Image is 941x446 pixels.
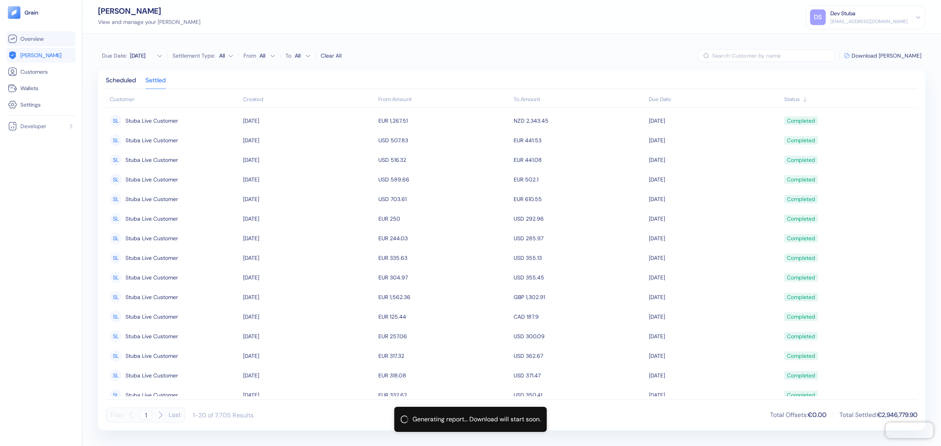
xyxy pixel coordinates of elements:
[649,95,780,103] div: Sort ascending
[20,84,38,92] span: Wallets
[110,115,122,127] div: SL
[241,248,376,268] td: [DATE]
[125,369,178,382] span: Stuba Live Customer
[125,134,178,147] span: Stuba Live Customer
[647,170,782,189] td: [DATE]
[787,212,815,225] div: Completed
[20,101,41,109] span: Settings
[647,385,782,405] td: [DATE]
[110,370,122,381] div: SL
[412,415,541,424] div: Generating report... Download will start soon.
[512,307,647,326] td: CAD 187.9
[110,311,122,323] div: SL
[125,388,178,402] span: Stuba Live Customer
[241,366,376,385] td: [DATE]
[787,290,815,304] div: Completed
[877,411,917,419] span: €2,946,779.90
[647,307,782,326] td: [DATE]
[787,232,815,245] div: Completed
[110,134,122,146] div: SL
[512,287,647,307] td: GBP 1,302.91
[512,346,647,366] td: USD 362.67
[110,389,122,401] div: SL
[808,411,827,419] span: €0.00
[512,248,647,268] td: USD 355.13
[20,122,46,130] span: Developer
[647,228,782,248] td: [DATE]
[243,95,374,103] div: Sort ascending
[241,385,376,405] td: [DATE]
[241,287,376,307] td: [DATE]
[787,173,815,186] div: Completed
[787,388,815,402] div: Completed
[512,131,647,150] td: EUR 441.53
[125,349,178,363] span: Stuba Live Customer
[110,154,122,166] div: SL
[376,209,512,228] td: EUR 250
[886,422,933,438] iframe: Chatra live chat
[125,212,178,225] span: Stuba Live Customer
[321,52,342,60] div: Clear All
[712,49,835,62] input: Search Customer by name
[376,189,512,209] td: USD 703.61
[376,248,512,268] td: EUR 335.63
[106,78,136,89] div: Scheduled
[512,228,647,248] td: USD 285.97
[241,228,376,248] td: [DATE]
[770,410,827,420] div: Total Offsets :
[787,310,815,323] div: Completed
[647,346,782,366] td: [DATE]
[8,67,74,76] a: Customers
[125,271,178,284] span: Stuba Live Customer
[787,369,815,382] div: Completed
[130,52,154,60] div: [DATE]
[125,232,178,245] span: Stuba Live Customer
[787,349,815,363] div: Completed
[110,272,122,283] div: SL
[125,153,178,167] span: Stuba Live Customer
[376,287,512,307] td: EUR 1,562.36
[20,51,62,59] span: [PERSON_NAME]
[376,150,512,170] td: USD 516.32
[830,18,908,25] div: [EMAIL_ADDRESS][DOMAIN_NAME]
[173,53,215,58] label: Settlement Type:
[98,7,200,15] div: [PERSON_NAME]
[787,153,815,167] div: Completed
[647,111,782,131] td: [DATE]
[512,111,647,131] td: NZD 2,343.45
[376,385,512,405] td: EUR 332.62
[110,213,122,225] div: SL
[125,192,178,206] span: Stuba Live Customer
[20,68,48,76] span: Customers
[376,111,512,131] td: EUR 1,267.51
[787,251,815,265] div: Completed
[125,251,178,265] span: Stuba Live Customer
[110,193,122,205] div: SL
[647,248,782,268] td: [DATE]
[839,410,917,420] div: Total Settled :
[293,49,311,62] button: To
[376,366,512,385] td: EUR 318.08
[787,114,815,127] div: Completed
[241,150,376,170] td: [DATE]
[512,92,647,108] th: To Amount
[8,83,74,93] a: Wallets
[125,173,178,186] span: Stuba Live Customer
[110,232,122,244] div: SL
[243,53,256,58] label: From
[784,95,914,103] div: Sort ascending
[110,350,122,362] div: SL
[376,92,512,108] th: From Amount
[647,366,782,385] td: [DATE]
[241,189,376,209] td: [DATE]
[169,408,181,422] button: Last
[24,10,39,15] img: logo
[98,18,200,26] div: View and manage your [PERSON_NAME]
[193,411,254,419] div: 1-20 of 7,705 Results
[102,52,127,60] span: Due Date :
[512,209,647,228] td: USD 292.96
[376,131,512,150] td: USD 507.83
[110,252,122,264] div: SL
[647,150,782,170] td: [DATE]
[376,346,512,366] td: EUR 317.32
